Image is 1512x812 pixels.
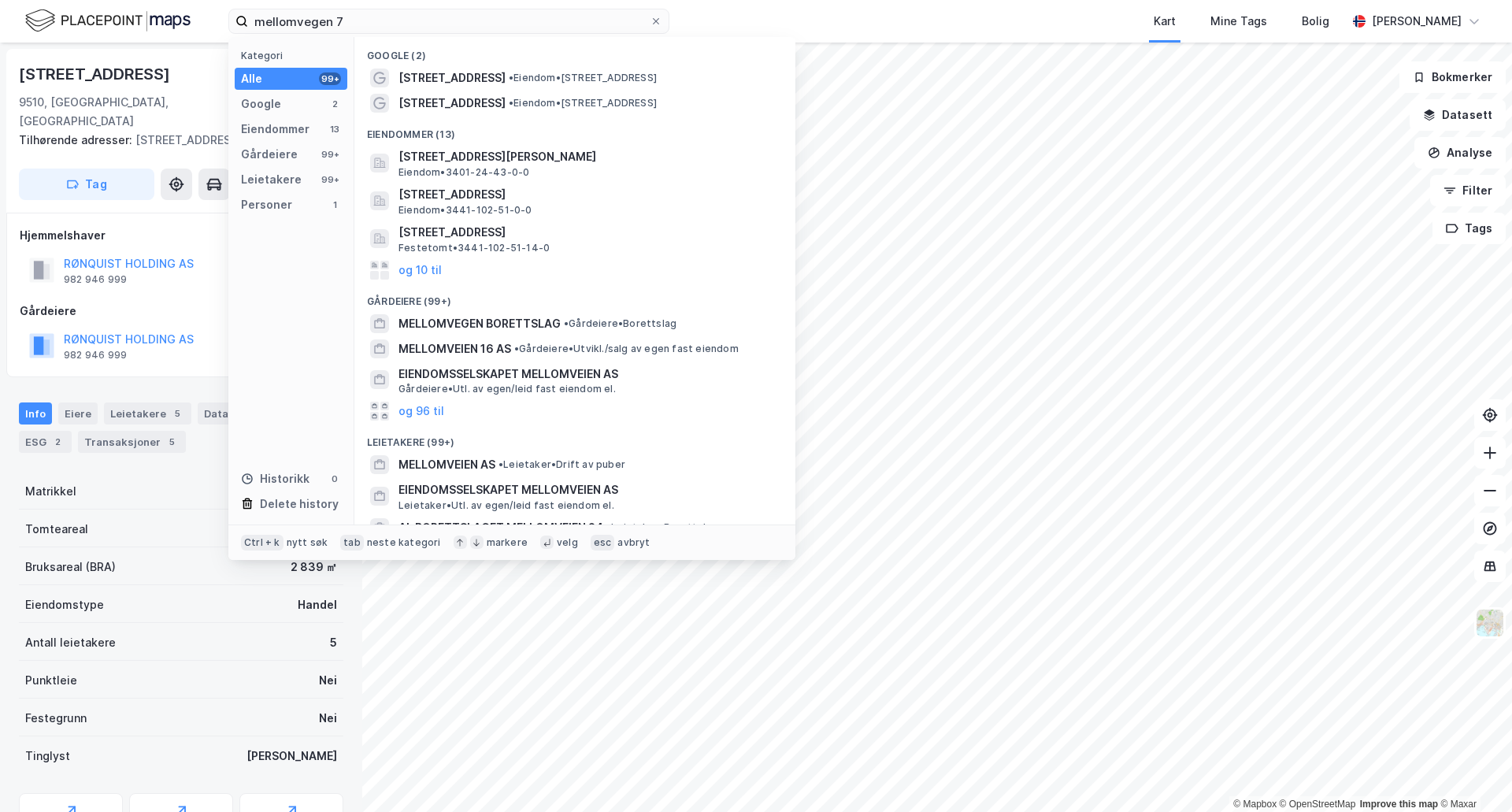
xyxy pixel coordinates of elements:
div: Eiendommer (13) [354,116,795,144]
a: Improve this map [1360,799,1438,810]
span: Eiendom • [STREET_ADDRESS] [509,97,657,109]
div: Mine Tags [1210,12,1267,31]
button: Tags [1432,213,1506,244]
div: Datasett [198,402,257,425]
button: Filter [1430,175,1506,206]
span: MELLOMVEIEN AS [398,455,495,474]
img: Z [1475,608,1505,638]
span: [STREET_ADDRESS] [398,94,506,113]
div: Ctrl + k [241,535,283,551]
span: MELLOMVEIEN 16 AS [398,339,511,358]
div: Leietakere [241,170,302,189]
div: markere [487,536,528,549]
span: Tilhørende adresser: [19,133,135,146]
span: Gårdeiere • Utvikl./salg av egen fast eiendom [514,343,739,355]
div: Tomteareal [25,520,88,539]
div: [PERSON_NAME] [246,747,337,766]
div: Eiere [58,402,98,425]
div: esc [591,535,615,551]
div: nytt søk [287,536,328,549]
span: • [564,317,569,329]
a: OpenStreetMap [1280,799,1356,810]
span: • [509,72,513,83]
div: avbryt [617,536,650,549]
span: [STREET_ADDRESS][PERSON_NAME] [398,147,776,166]
div: 5 [330,633,337,652]
div: Gårdeiere [241,145,298,164]
div: Nei [319,671,337,690]
span: • [509,97,513,109]
span: Gårdeiere • Borettslag [564,317,676,330]
div: Punktleie [25,671,77,690]
div: ESG [19,431,72,453]
div: Tinglyst [25,747,70,766]
span: Leietaker • Utl. av egen/leid fast eiendom el. [398,499,614,512]
div: Festegrunn [25,709,87,728]
button: og 10 til [398,261,442,280]
div: Bruksareal (BRA) [25,558,116,577]
div: 982 946 999 [64,273,127,286]
span: EIENDOMSSELSKAPET MELLOMVEIEN AS [398,480,776,499]
span: Gårdeiere • Utl. av egen/leid fast eiendom el. [398,383,616,395]
div: 13 [328,123,341,135]
div: 982 946 999 [64,349,127,362]
div: Kontrollprogram for chat [1433,736,1512,812]
div: Gårdeiere [20,302,343,321]
div: 2 [328,98,341,110]
div: 99+ [319,72,341,85]
a: Mapbox [1233,799,1277,810]
div: Bolig [1302,12,1329,31]
div: [STREET_ADDRESS] [19,61,173,87]
div: Nei [319,709,337,728]
span: Eiendom • [STREET_ADDRESS] [509,72,657,84]
span: MELLOMVEGEN BORETTSLAG [398,314,561,333]
span: • [606,521,611,533]
div: Google (2) [354,37,795,65]
div: Gårdeiere (99+) [354,283,795,311]
span: EIENDOMSSELSKAPET MELLOMVEIEN AS [398,365,776,384]
div: Leietakere (99+) [354,424,795,452]
button: Datasett [1410,99,1506,131]
div: Google [241,95,281,113]
div: 9510, [GEOGRAPHIC_DATA], [GEOGRAPHIC_DATA] [19,93,277,131]
span: [STREET_ADDRESS] [398,69,506,87]
div: 99+ [319,173,341,186]
div: 99+ [319,148,341,161]
div: [PERSON_NAME] [1372,12,1462,31]
div: Historikk [241,469,309,488]
input: Søk på adresse, matrikkel, gårdeiere, leietakere eller personer [248,9,650,33]
div: 2 [50,434,65,450]
div: Kart [1154,12,1176,31]
div: 5 [164,434,180,450]
button: Analyse [1414,137,1506,169]
div: Antall leietakere [25,633,116,652]
div: Transaksjoner [78,431,186,453]
div: Delete history [260,495,339,514]
div: Kategori [241,50,347,61]
div: Handel [298,595,337,614]
div: Leietakere [104,402,191,425]
div: [STREET_ADDRESS] [19,131,331,150]
span: AL BORETTSLAGET MELLOMVEIEN 24 [398,518,603,537]
span: [STREET_ADDRESS] [398,185,776,204]
div: 5 [169,406,185,421]
button: og 96 til [398,402,444,421]
div: tab [340,535,364,551]
div: Personer [241,195,292,214]
div: neste kategori [367,536,441,549]
span: Eiendom • 3401-24-43-0-0 [398,166,529,179]
div: Info [19,402,52,425]
span: [STREET_ADDRESS] [398,223,776,242]
iframe: Chat Widget [1433,736,1512,812]
div: Alle [241,69,262,88]
div: Eiendommer [241,120,309,139]
span: Festetomt • 3441-102-51-14-0 [398,242,550,254]
span: Leietaker • Borettslag [606,521,717,534]
div: 1 [328,198,341,211]
div: 0 [328,473,341,485]
div: Hjemmelshaver [20,226,343,245]
div: Matrikkel [25,482,76,501]
span: Eiendom • 3441-102-51-0-0 [398,204,532,217]
button: Bokmerker [1399,61,1506,93]
div: 2 839 ㎡ [291,558,337,577]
